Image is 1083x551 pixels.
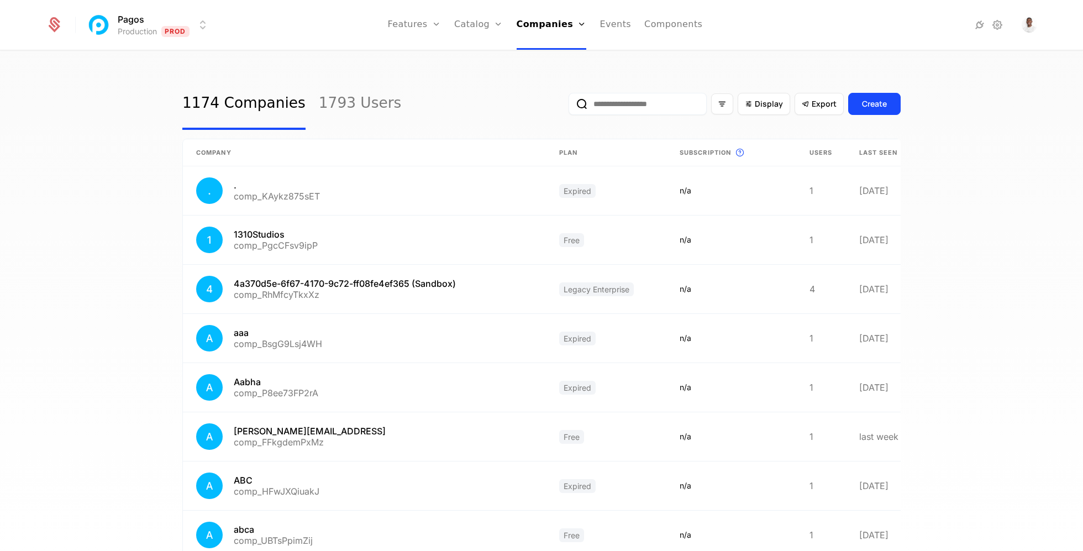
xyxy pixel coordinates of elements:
[859,148,898,158] span: Last seen
[183,139,546,166] th: Company
[711,93,733,114] button: Filter options
[546,139,666,166] th: Plan
[319,78,401,130] a: 1793 Users
[991,18,1004,32] a: Settings
[862,98,887,109] div: Create
[795,93,844,115] button: Export
[118,13,144,26] span: Pagos
[680,148,731,158] span: Subscription
[812,98,837,109] span: Export
[738,93,790,115] button: Display
[89,13,209,37] button: Select environment
[182,78,306,130] a: 1174 Companies
[796,139,846,166] th: Users
[161,26,190,37] span: Prod
[1022,17,1037,33] button: Open user button
[86,12,112,38] img: Pagos
[1022,17,1037,33] img: LJ Durante
[848,93,901,115] button: Create
[118,26,157,37] div: Production
[755,98,783,109] span: Display
[973,18,986,32] a: Integrations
